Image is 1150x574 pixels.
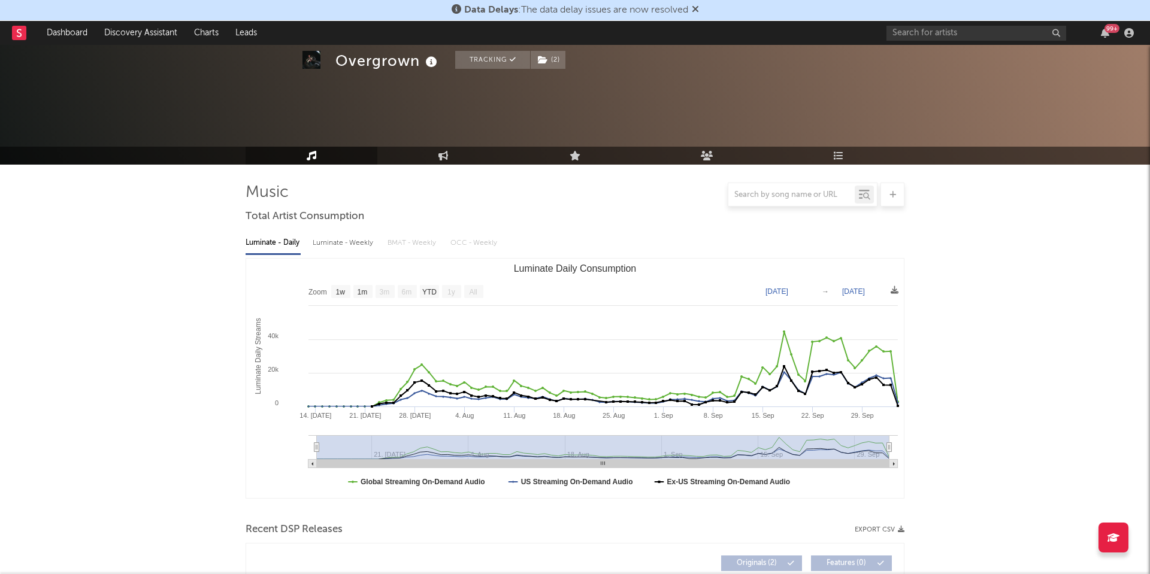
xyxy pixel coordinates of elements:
button: Features(0) [811,555,892,571]
text: 0 [275,399,279,406]
button: Tracking [455,51,530,69]
span: Recent DSP Releases [246,523,343,537]
text: Zoom [308,288,327,296]
text: Luminate Daily Streams [254,318,262,394]
text: 40k [268,332,279,339]
input: Search for artists [886,26,1066,41]
text: 22. Sep [801,412,824,419]
span: ( 2 ) [530,51,566,69]
text: → [822,287,829,296]
text: 25. Aug [603,412,625,419]
text: 1w [336,288,346,296]
text: 21. [DATE] [349,412,381,419]
text: 15. Sep [752,412,774,419]
text: 1m [358,288,368,296]
text: US Streaming On-Demand Audio [521,478,633,486]
text: 8. Sep [704,412,723,419]
button: Originals(2) [721,555,802,571]
text: 14. [DATE] [299,412,331,419]
span: : The data delay issues are now resolved [464,5,688,15]
button: (2) [531,51,565,69]
svg: Luminate Daily Consumption [246,259,904,498]
span: Features ( 0 ) [819,560,874,567]
text: 11. Aug [503,412,525,419]
text: Luminate Daily Consumption [514,263,637,274]
text: 4. Aug [455,412,474,419]
div: Overgrown [335,51,440,71]
text: 20k [268,366,279,373]
text: 1y [447,288,455,296]
input: Search by song name or URL [728,190,855,200]
text: All [469,288,477,296]
span: Data Delays [464,5,518,15]
text: 18. Aug [553,412,575,419]
a: Leads [227,21,265,45]
a: Discovery Assistant [96,21,186,45]
div: 99 + [1104,24,1119,33]
text: 29. Sep [851,412,874,419]
span: Total Artist Consumption [246,209,364,224]
text: 3m [380,288,390,296]
a: Charts [186,21,227,45]
div: Luminate - Daily [246,233,301,253]
text: YTD [422,288,437,296]
span: Originals ( 2 ) [729,560,784,567]
span: Dismiss [692,5,699,15]
text: Global Streaming On-Demand Audio [361,478,485,486]
text: 28. [DATE] [399,412,431,419]
text: Ex-US Streaming On-Demand Audio [667,478,791,486]
text: 1. Sep [654,412,673,419]
button: 99+ [1101,28,1109,38]
text: 6m [402,288,412,296]
text: [DATE] [842,287,865,296]
button: Export CSV [855,526,904,533]
a: Dashboard [38,21,96,45]
text: [DATE] [765,287,788,296]
div: Luminate - Weekly [313,233,376,253]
